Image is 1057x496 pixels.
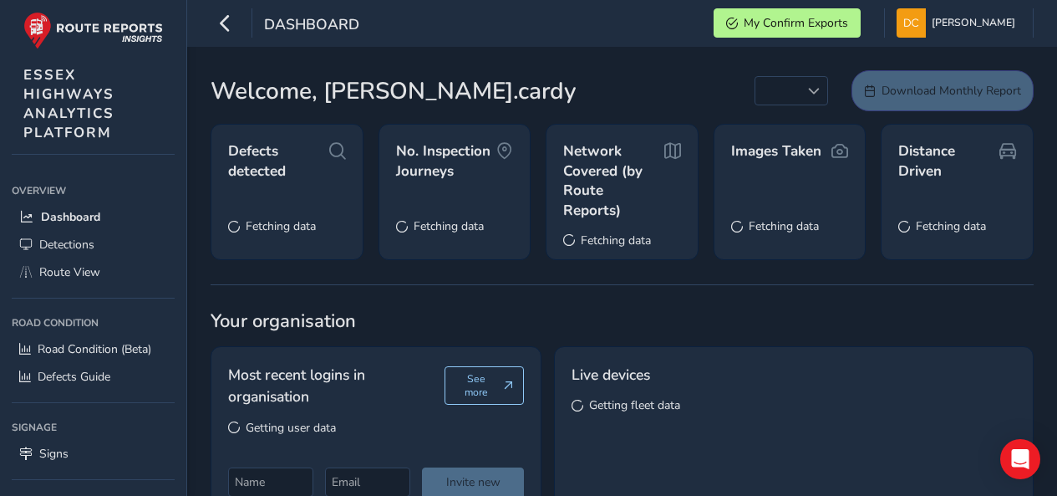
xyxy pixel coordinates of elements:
[572,364,650,386] span: Live devices
[228,364,445,408] span: Most recent logins in organisation
[38,369,110,385] span: Defects Guide
[228,141,329,181] span: Defects detected
[749,218,819,234] span: Fetching data
[39,237,94,253] span: Detections
[581,233,651,248] span: Fetching data
[916,218,986,234] span: Fetching data
[932,8,1015,38] span: [PERSON_NAME]
[563,141,664,221] span: Network Covered (by Route Reports)
[39,264,100,280] span: Route View
[38,341,151,357] span: Road Condition (Beta)
[744,15,848,31] span: My Confirm Exports
[12,258,175,286] a: Route View
[211,309,1034,334] span: Your organisation
[12,178,175,203] div: Overview
[211,74,577,109] span: Welcome, [PERSON_NAME].cardy
[589,397,680,413] span: Getting fleet data
[12,203,175,231] a: Dashboard
[396,141,497,181] span: No. Inspection Journeys
[41,209,100,225] span: Dashboard
[23,65,114,142] span: ESSEX HIGHWAYS ANALYTICS PLATFORM
[731,141,821,161] span: Images Taken
[246,420,336,436] span: Getting user data
[12,415,175,440] div: Signage
[714,8,861,38] button: My Confirm Exports
[264,14,359,38] span: Dashboard
[445,366,525,405] button: See more
[23,12,163,49] img: rr logo
[246,218,316,234] span: Fetching data
[12,440,175,468] a: Signs
[12,310,175,335] div: Road Condition
[12,335,175,363] a: Road Condition (Beta)
[39,446,69,462] span: Signs
[455,372,497,399] span: See more
[414,218,484,234] span: Fetching data
[897,8,1021,38] button: [PERSON_NAME]
[1000,439,1040,479] div: Open Intercom Messenger
[12,231,175,258] a: Detections
[898,141,999,181] span: Distance Driven
[897,8,926,38] img: diamond-layout
[12,363,175,391] a: Defects Guide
